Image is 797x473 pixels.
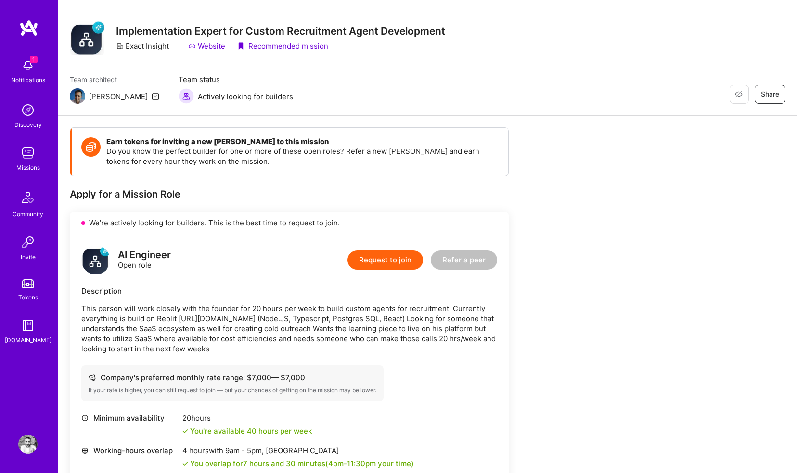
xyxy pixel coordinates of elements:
[116,25,445,37] h3: Implementation Expert for Custom Recruitment Agent Development
[182,461,188,467] i: icon Check
[735,90,743,98] i: icon EyeClosed
[188,41,225,51] a: Website
[179,88,194,104] img: Actively looking for builders
[16,435,40,454] a: User Avatar
[89,386,376,394] div: If your rate is higher, you can still request to join — but your chances of getting on the missio...
[761,89,779,99] span: Share
[118,250,171,270] div: Open role
[152,92,159,100] i: icon Mail
[81,246,110,274] img: logo
[16,162,40,173] div: Missions
[116,42,124,50] i: icon CompanyGray
[106,146,499,166] p: Do you know the perfect builder for one or more of these open roles? Refer a new [PERSON_NAME] an...
[22,279,34,288] img: tokens
[89,91,148,101] div: [PERSON_NAME]
[70,21,104,55] img: Company Logo
[118,250,171,260] div: AI Engineer
[89,373,376,383] div: Company's preferred monthly rate range: $ 7,000 — $ 7,000
[18,233,38,252] img: Invite
[5,335,51,345] div: [DOMAIN_NAME]
[106,137,499,146] h4: Earn tokens for inviting a new [PERSON_NAME] to this mission
[328,459,376,468] span: 4pm - 11:30pm
[18,292,38,302] div: Tokens
[18,316,38,335] img: guide book
[16,186,39,209] img: Community
[18,56,38,75] img: bell
[237,42,244,50] i: icon PurpleRibbon
[230,41,232,51] div: ·
[81,137,101,157] img: Token icon
[431,250,497,270] button: Refer a peer
[347,250,423,270] button: Request to join
[182,426,312,436] div: You're available 40 hours per week
[81,303,497,354] p: This person will work closely with the founder for 20 hours per week to build custom agents for r...
[81,286,497,296] div: Description
[13,209,43,219] div: Community
[182,428,188,434] i: icon Check
[30,56,38,63] span: 1
[81,413,178,423] div: Minimum availability
[198,91,293,101] span: Actively looking for builders
[755,85,785,104] button: Share
[190,459,414,469] div: You overlap for 7 hours and 30 minutes ( your time)
[19,19,39,37] img: logo
[237,41,328,51] div: Recommended mission
[182,446,414,456] div: 4 hours with [GEOGRAPHIC_DATA]
[89,374,96,381] i: icon Cash
[81,447,89,454] i: icon World
[81,446,178,456] div: Working-hours overlap
[18,435,38,454] img: User Avatar
[70,212,509,234] div: We’re actively looking for builders. This is the best time to request to join.
[18,143,38,162] img: teamwork
[70,75,159,85] span: Team architect
[182,413,312,423] div: 20 hours
[223,446,266,455] span: 9am - 5pm ,
[70,88,85,104] img: Team Architect
[14,120,42,130] div: Discovery
[116,41,169,51] div: Exact Insight
[21,252,36,262] div: Invite
[11,75,45,85] div: Notifications
[179,75,293,85] span: Team status
[18,100,38,120] img: discovery
[81,414,89,422] i: icon Clock
[70,188,509,200] div: Apply for a Mission Role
